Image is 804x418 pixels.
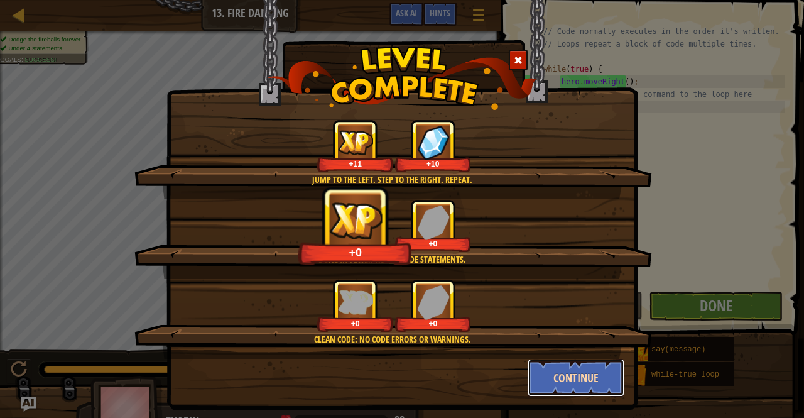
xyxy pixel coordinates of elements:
div: +0 [398,239,469,248]
img: reward_icon_gems.png [417,285,450,319]
div: Jump to the left. Step to the right. Repeat. [194,173,590,186]
div: +0 [302,245,409,260]
img: reward_icon_xp.png [338,130,373,155]
img: reward_icon_xp.png [338,290,373,314]
div: Clean code: no code errors or warnings. [194,333,590,346]
div: +0 [320,319,391,328]
img: level_complete.png [268,47,537,110]
img: reward_icon_xp.png [328,201,384,239]
div: +11 [320,159,391,168]
div: Done in fewer than 4 code statements. [194,253,590,266]
div: +10 [398,159,469,168]
button: Continue [528,359,625,397]
img: reward_icon_gems.png [417,205,450,239]
div: +0 [398,319,469,328]
img: reward_icon_gems.png [416,124,451,162]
